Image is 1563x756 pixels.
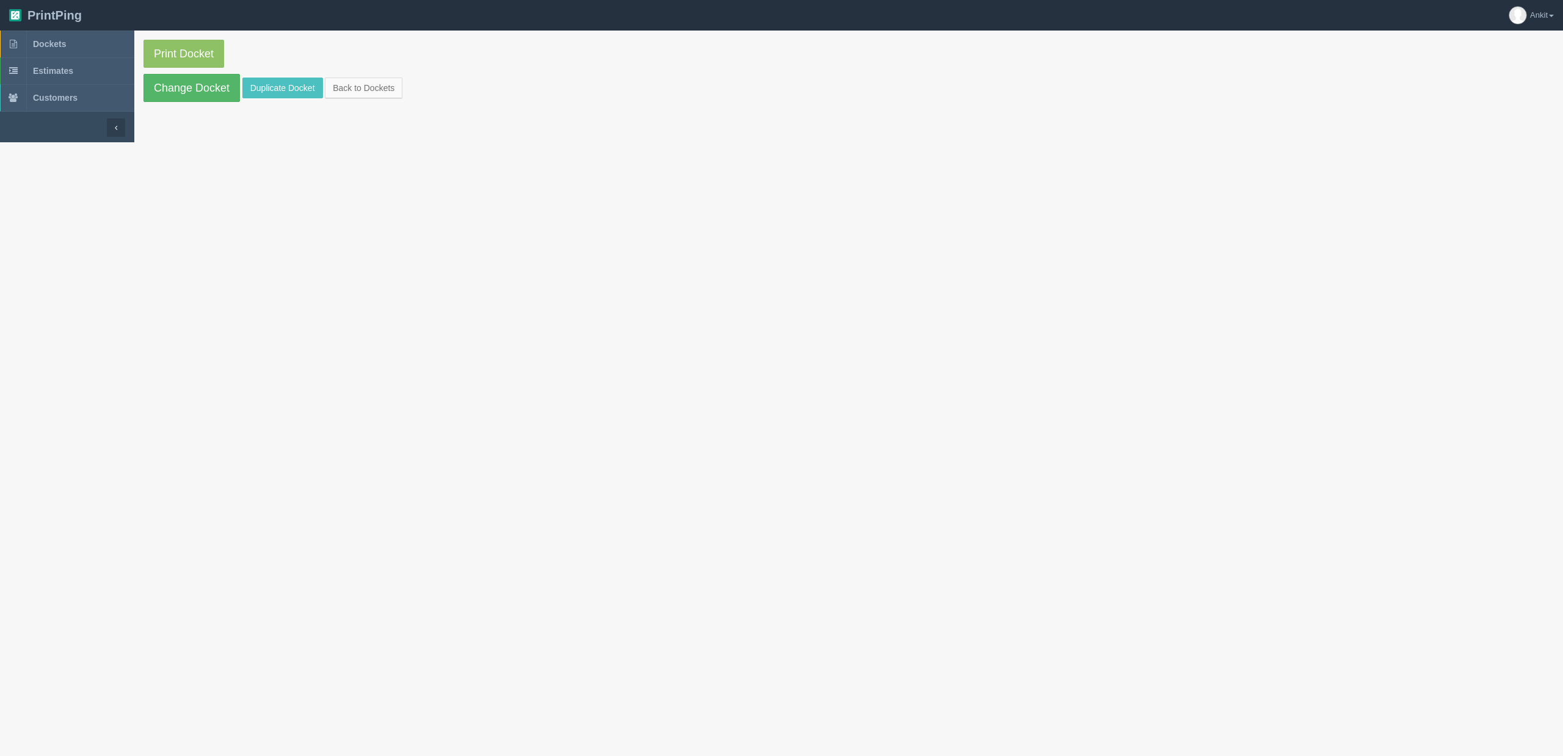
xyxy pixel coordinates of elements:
[143,40,224,68] a: Print Docket
[143,74,240,102] a: Change Docket
[242,78,323,98] a: Duplicate Docket
[33,66,73,76] span: Estimates
[1509,7,1526,24] img: avatar_default-7531ab5dedf162e01f1e0bb0964e6a185e93c5c22dfe317fb01d7f8cd2b1632c.jpg
[9,9,21,21] img: logo-3e63b451c926e2ac314895c53de4908e5d424f24456219fb08d385ab2e579770.png
[33,39,66,49] span: Dockets
[325,78,402,98] a: Back to Dockets
[33,93,78,103] span: Customers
